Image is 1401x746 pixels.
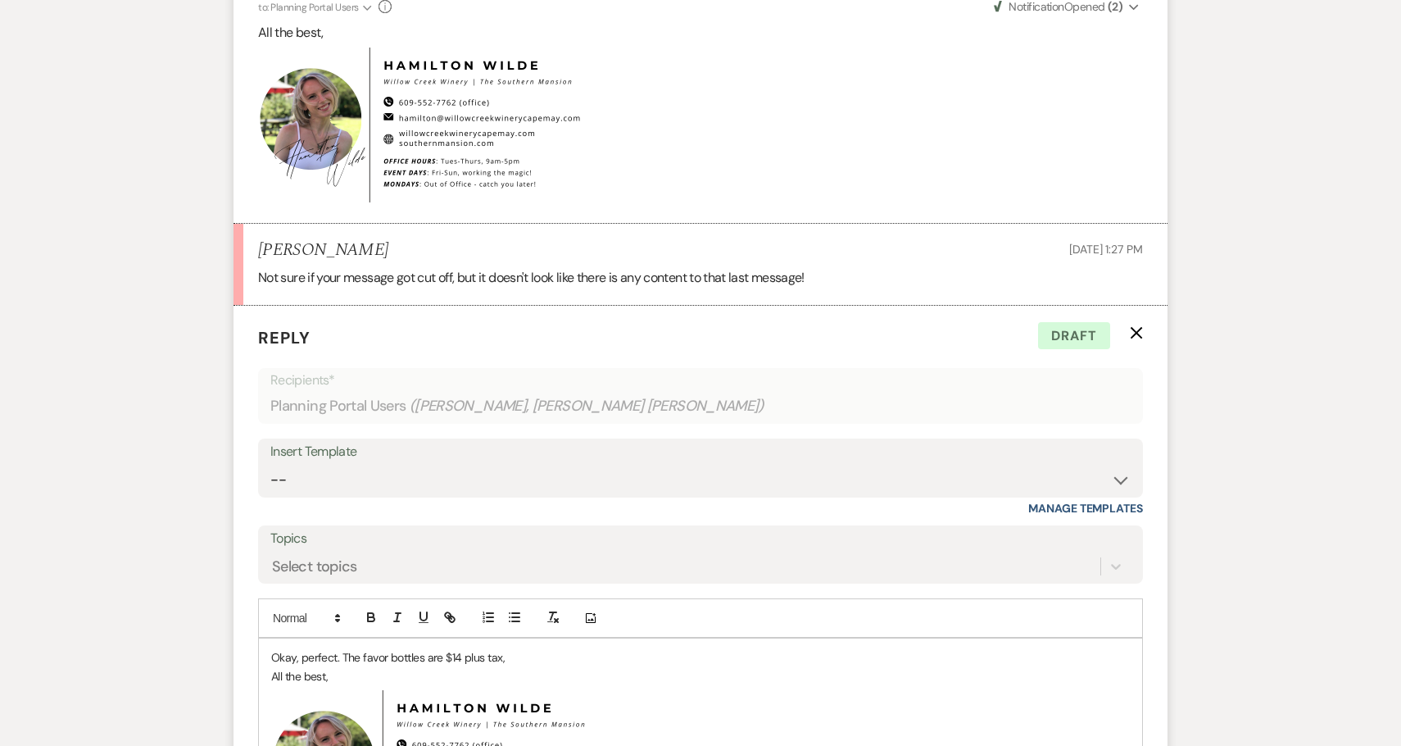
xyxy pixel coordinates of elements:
[258,1,359,14] span: to: Planning Portal Users
[258,22,1143,43] p: All the best,
[271,648,1130,666] p: Okay, perfect. The favor bottles are $14 plus tax,
[270,370,1131,391] p: Recipients*
[270,390,1131,422] div: Planning Portal Users
[272,556,357,578] div: Select topics
[410,395,765,417] span: ( [PERSON_NAME], [PERSON_NAME] [PERSON_NAME] )
[258,240,388,261] h5: [PERSON_NAME]
[1028,501,1143,516] a: Manage Templates
[258,327,311,348] span: Reply
[1069,242,1143,257] span: [DATE] 1:27 PM
[270,440,1131,464] div: Insert Template
[270,527,1131,551] label: Topics
[1038,322,1110,350] span: Draft
[258,267,1143,289] p: Not sure if your message got cut off, but it doesn't look like there is any content to that last ...
[271,667,1130,685] p: All the best,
